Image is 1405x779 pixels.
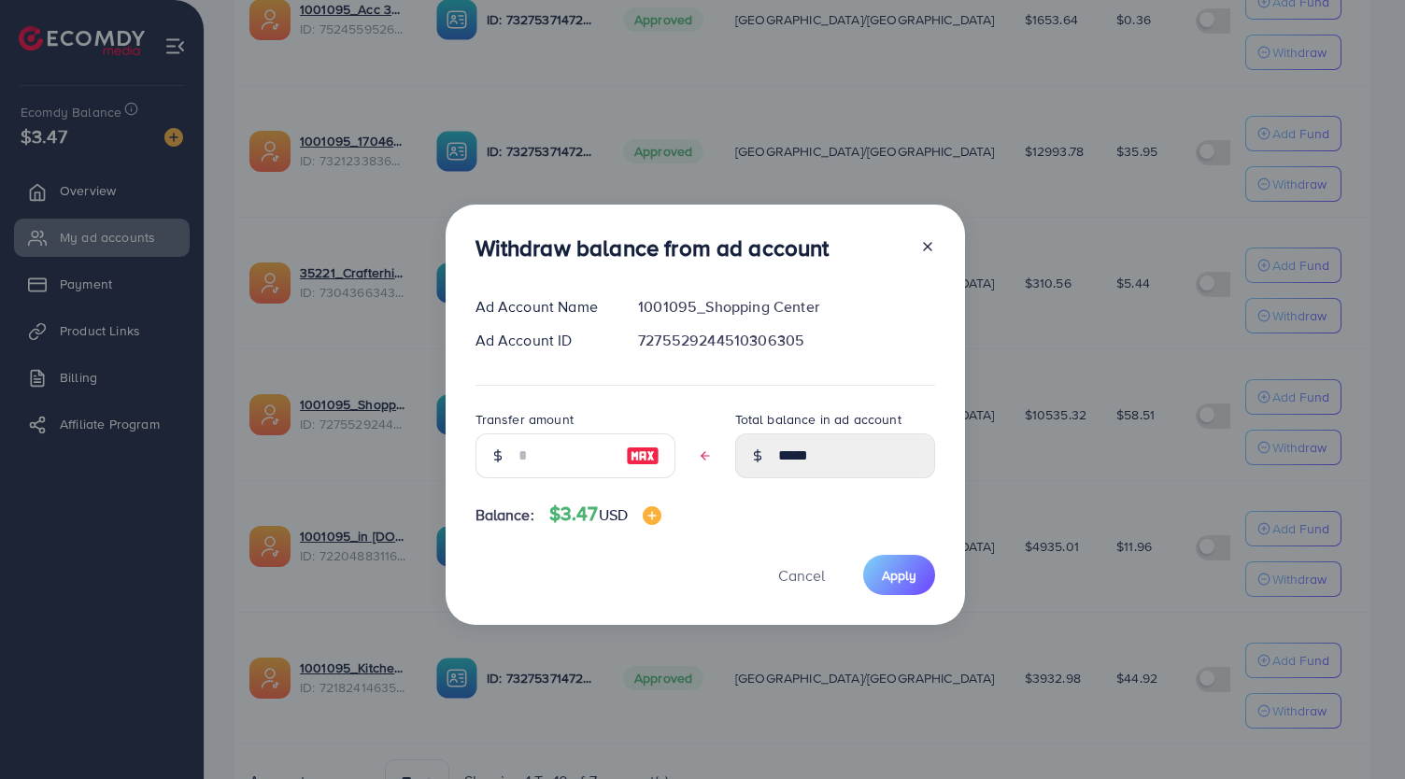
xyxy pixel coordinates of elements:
[643,506,661,525] img: image
[475,234,830,262] h3: Withdraw balance from ad account
[755,555,848,595] button: Cancel
[1326,695,1391,765] iframe: Chat
[882,566,916,585] span: Apply
[475,504,534,526] span: Balance:
[863,555,935,595] button: Apply
[461,330,624,351] div: Ad Account ID
[599,504,628,525] span: USD
[778,565,825,586] span: Cancel
[735,410,901,429] label: Total balance in ad account
[623,330,949,351] div: 7275529244510306305
[475,410,574,429] label: Transfer amount
[461,296,624,318] div: Ad Account Name
[623,296,949,318] div: 1001095_Shopping Center
[549,503,661,526] h4: $3.47
[626,445,660,467] img: image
